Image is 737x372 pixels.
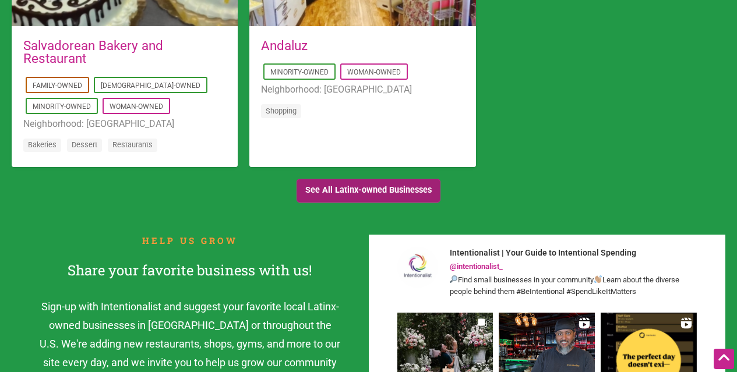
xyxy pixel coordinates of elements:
[450,247,697,259] h5: Intentionalist | Your Guide to Intentional Spending
[23,116,226,132] li: Neighborhood: [GEOGRAPHIC_DATA]
[33,102,91,111] a: Minority-Owned
[266,107,297,115] a: Shopping
[347,68,401,76] a: Woman-Owned
[72,140,97,149] a: Dessert
[23,38,163,66] a: Salvadorean Bakery and Restaurant
[450,275,457,283] img: 🔎
[110,102,163,111] a: Woman-Owned
[714,349,734,369] div: Scroll Back to Top
[40,261,341,281] h1: Share your favorite business with us!
[450,274,697,299] div: Find small businesses in your community Learn about the diverse people behind them #BeIntentional...
[594,275,602,283] img: 👋🏽
[101,82,200,90] a: [DEMOGRAPHIC_DATA]-Owned
[261,38,308,53] a: Andaluz
[28,140,57,149] a: Bakeries
[33,82,82,90] a: Family-Owned
[450,262,503,271] a: @intentionalist_
[112,140,153,149] a: Restaurants
[297,179,441,203] a: See All Latinx-owned Businesses
[40,235,341,251] h2: HELP US GROW
[397,247,438,288] img: @intentionalist_
[270,68,329,76] a: Minority-Owned
[261,82,464,97] li: Neighborhood: [GEOGRAPHIC_DATA]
